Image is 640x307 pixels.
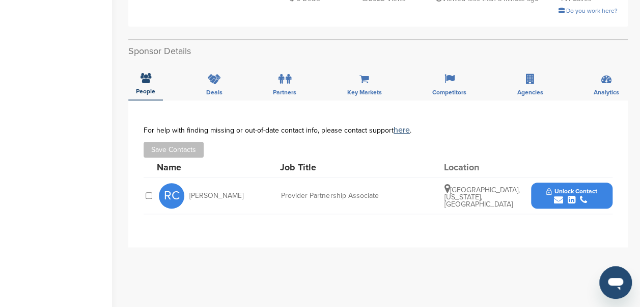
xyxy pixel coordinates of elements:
[432,89,466,95] span: Competitors
[546,188,597,195] span: Unlock Contact
[394,125,410,135] a: here
[157,163,269,172] div: Name
[273,89,296,95] span: Partners
[136,88,155,94] span: People
[206,89,222,95] span: Deals
[599,266,632,299] iframe: Button to launch messaging window
[534,181,609,211] button: Unlock Contact
[144,126,613,134] div: For help with finding missing or out-of-date contact info, please contact support .
[281,192,434,199] div: Provider Partnership Associate
[144,142,204,158] button: Save Contacts
[444,186,520,209] span: [GEOGRAPHIC_DATA], [US_STATE], [GEOGRAPHIC_DATA]
[566,7,618,14] span: Do you work here?
[347,89,382,95] span: Key Markets
[280,163,433,172] div: Job Title
[443,163,520,172] div: Location
[128,44,628,58] h2: Sponsor Details
[517,89,543,95] span: Agencies
[559,7,618,14] a: Do you work here?
[189,192,243,199] span: [PERSON_NAME]
[594,89,619,95] span: Analytics
[159,183,184,209] span: RC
